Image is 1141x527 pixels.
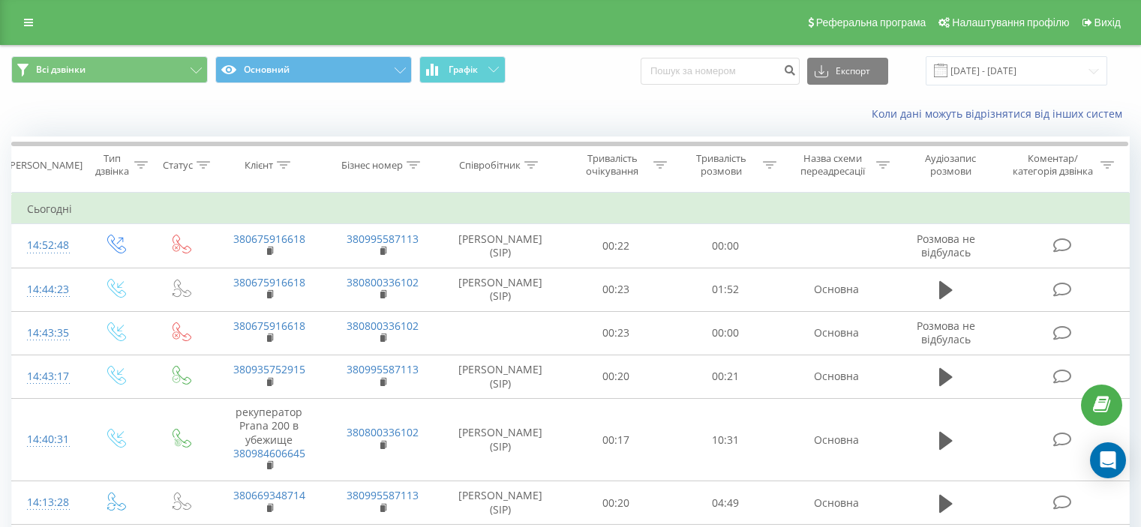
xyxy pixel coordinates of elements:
[7,159,83,172] div: [PERSON_NAME]
[907,152,995,178] div: Аудіозапис розмови
[872,106,1130,121] a: Коли дані можуть відрізнятися вiд інших систем
[347,319,419,333] a: 380800336102
[347,275,419,289] a: 380800336102
[562,268,671,311] td: 00:23
[36,64,86,76] span: Всі дзвінки
[459,159,521,172] div: Співробітник
[562,481,671,525] td: 00:20
[684,152,759,178] div: Тривалість розмови
[1090,442,1126,478] div: Open Intercom Messenger
[562,224,671,268] td: 00:22
[27,362,67,391] div: 14:43:17
[233,488,305,502] a: 380669348714
[671,311,779,355] td: 00:00
[779,268,893,311] td: Основна
[952,16,1069,28] span: Налаштування профілю
[575,152,650,178] div: Тривалість очікування
[562,355,671,398] td: 00:20
[562,311,671,355] td: 00:23
[341,159,403,172] div: Бізнес номер
[27,275,67,304] div: 14:44:23
[807,58,888,85] button: Експорт
[27,319,67,348] div: 14:43:35
[233,362,305,376] a: 380935752915
[212,399,326,481] td: рекуператор Рrana 200 в убежище
[233,319,305,333] a: 380675916618
[671,399,779,481] td: 10:31
[233,446,305,460] a: 380984606645
[27,231,67,260] div: 14:52:48
[449,64,478,75] span: Графік
[440,355,562,398] td: [PERSON_NAME] (SIP)
[816,16,926,28] span: Реферальна програма
[440,224,562,268] td: [PERSON_NAME] (SIP)
[1094,16,1121,28] span: Вихід
[419,56,506,83] button: Графік
[440,268,562,311] td: [PERSON_NAME] (SIP)
[347,362,419,376] a: 380995587113
[233,275,305,289] a: 380675916618
[562,399,671,481] td: 00:17
[11,56,208,83] button: Всі дзвінки
[1009,152,1097,178] div: Коментар/категорія дзвінка
[347,488,419,502] a: 380995587113
[215,56,412,83] button: Основний
[233,232,305,246] a: 380675916618
[95,152,130,178] div: Тип дзвінка
[27,425,67,454] div: 14:40:31
[12,194,1130,224] td: Сьогодні
[27,488,67,517] div: 14:13:28
[779,311,893,355] td: Основна
[671,355,779,398] td: 00:21
[641,58,800,85] input: Пошук за номером
[671,268,779,311] td: 01:52
[347,425,419,439] a: 380800336102
[779,355,893,398] td: Основна
[440,399,562,481] td: [PERSON_NAME] (SIP)
[671,481,779,525] td: 04:49
[917,232,975,259] span: Розмова не відбулась
[347,232,419,246] a: 380995587113
[779,399,893,481] td: Основна
[671,224,779,268] td: 00:00
[163,159,193,172] div: Статус
[794,152,872,178] div: Назва схеми переадресації
[245,159,273,172] div: Клієнт
[779,481,893,525] td: Основна
[917,319,975,346] span: Розмова не відбулась
[440,481,562,525] td: [PERSON_NAME] (SIP)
